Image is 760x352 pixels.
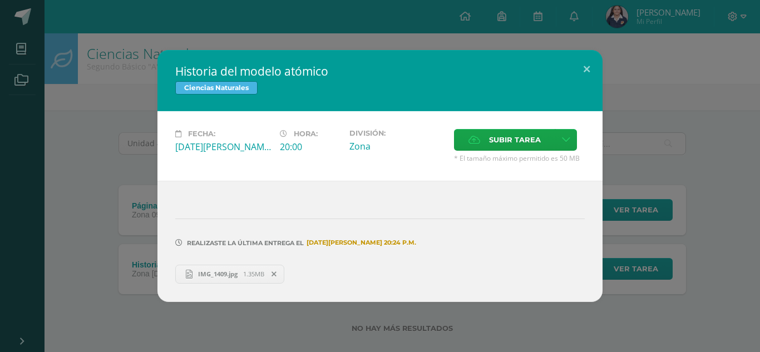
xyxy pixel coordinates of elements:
span: Remover entrega [265,268,284,280]
span: Subir tarea [489,130,541,150]
span: IMG_1409.jpg [193,270,243,278]
span: * El tamaño máximo permitido es 50 MB [454,153,585,163]
div: Zona [349,140,445,152]
div: 20:00 [280,141,340,153]
span: Ciencias Naturales [175,81,258,95]
span: 1.35MB [243,270,264,278]
h2: Historia del modelo atómico [175,63,585,79]
button: Close (Esc) [571,50,603,88]
span: Realizaste la última entrega el [187,239,304,247]
span: Hora: [294,130,318,138]
div: [DATE][PERSON_NAME] [175,141,271,153]
span: Fecha: [188,130,215,138]
a: IMG_1409.jpg 1.35MB [175,265,284,284]
label: División: [349,129,445,137]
